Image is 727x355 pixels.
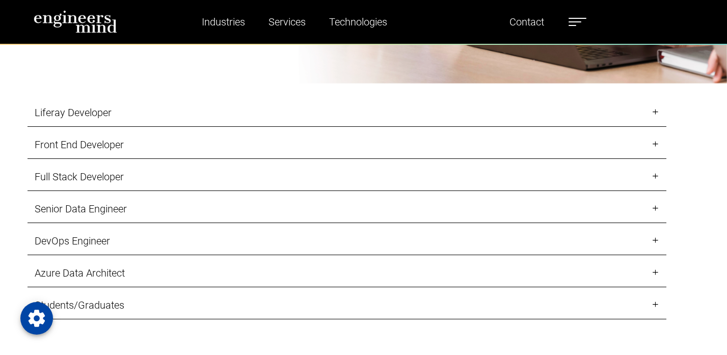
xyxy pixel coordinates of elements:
[325,10,391,34] a: Technologies
[28,99,666,127] a: Liferay Developer
[28,131,666,159] a: Front End Developer
[198,10,249,34] a: Industries
[505,10,548,34] a: Contact
[34,10,118,33] img: logo
[264,10,310,34] a: Services
[28,259,666,287] a: Azure Data Architect
[28,163,666,191] a: Full Stack Developer
[28,227,666,255] a: DevOps Engineer
[28,291,666,319] a: Students/Graduates
[28,195,666,223] a: Senior Data Engineer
